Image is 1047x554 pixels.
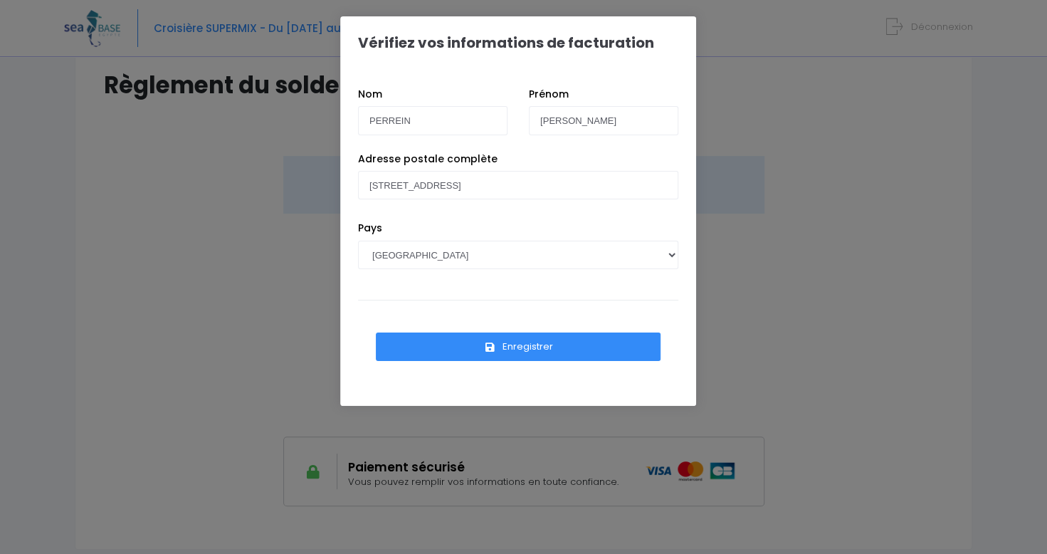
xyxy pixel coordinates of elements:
[358,87,382,102] label: Nom
[358,221,382,236] label: Pays
[358,152,498,167] label: Adresse postale complète
[358,34,654,51] h1: Vérifiez vos informations de facturation
[376,333,661,361] button: Enregistrer
[529,87,569,102] label: Prénom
